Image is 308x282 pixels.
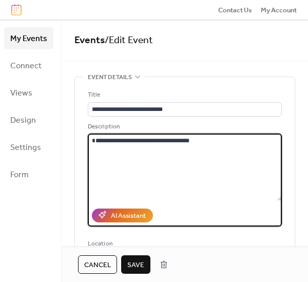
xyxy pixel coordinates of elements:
[4,109,53,131] a: Design
[121,255,150,274] button: Save
[88,239,280,249] div: Location
[78,255,117,274] button: Cancel
[88,122,280,132] div: Description
[10,58,42,74] span: Connect
[127,260,144,270] span: Save
[4,54,53,77] a: Connect
[10,85,32,101] span: Views
[88,72,132,83] span: Event details
[105,31,153,50] span: / Edit Event
[74,31,105,50] a: Events
[92,209,153,222] button: AI Assistant
[88,90,280,100] div: Title
[11,4,22,15] img: logo
[4,136,53,158] a: Settings
[10,31,47,47] span: My Events
[218,5,252,15] a: Contact Us
[10,140,41,156] span: Settings
[111,211,146,221] div: AI Assistant
[84,260,111,270] span: Cancel
[261,5,297,15] a: My Account
[4,163,53,185] a: Form
[10,167,29,183] span: Form
[10,112,36,128] span: Design
[4,82,53,104] a: Views
[4,27,53,49] a: My Events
